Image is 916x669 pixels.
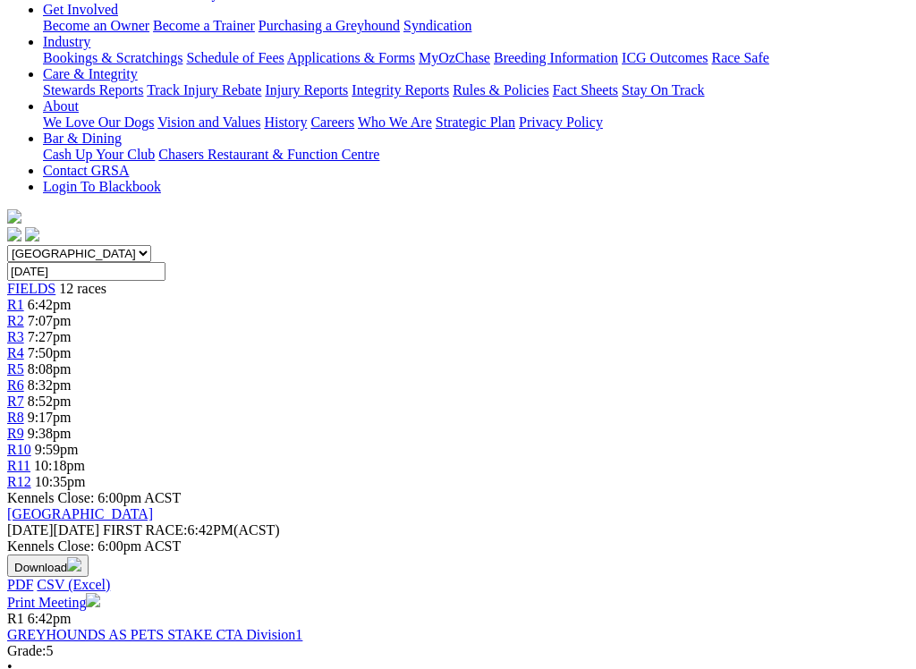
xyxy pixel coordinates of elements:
a: About [43,98,79,114]
span: 7:07pm [28,313,72,328]
a: R2 [7,313,24,328]
a: Who We Are [358,114,432,130]
a: Strategic Plan [436,114,515,130]
span: 9:38pm [28,426,72,441]
a: Become an Owner [43,18,149,33]
a: History [264,114,307,130]
span: 8:08pm [28,361,72,377]
a: We Love Our Dogs [43,114,154,130]
div: Care & Integrity [43,82,909,98]
a: Integrity Reports [352,82,449,97]
a: R12 [7,474,31,489]
a: Schedule of Fees [186,50,284,65]
span: 8:32pm [28,377,72,393]
a: Syndication [403,18,471,33]
a: Injury Reports [265,82,348,97]
a: Careers [310,114,354,130]
img: logo-grsa-white.png [7,209,21,224]
a: Privacy Policy [519,114,603,130]
a: R11 [7,458,30,473]
a: Become a Trainer [153,18,255,33]
span: 6:42pm [28,611,72,626]
div: Download [7,577,909,593]
a: Applications & Forms [287,50,415,65]
span: FIRST RACE: [103,522,187,538]
a: R3 [7,329,24,344]
a: R10 [7,442,31,457]
a: PDF [7,577,33,592]
img: printer.svg [86,593,100,607]
a: Bookings & Scratchings [43,50,182,65]
span: 6:42pm [28,297,72,312]
a: MyOzChase [419,50,490,65]
a: R1 [7,297,24,312]
a: Industry [43,34,90,49]
a: Purchasing a Greyhound [259,18,400,33]
a: Bar & Dining [43,131,122,146]
a: R5 [7,361,24,377]
a: Race Safe [711,50,768,65]
a: [GEOGRAPHIC_DATA] [7,506,153,521]
div: Get Involved [43,18,909,34]
a: Login To Blackbook [43,179,161,194]
a: Contact GRSA [43,163,129,178]
a: R7 [7,394,24,409]
a: R9 [7,426,24,441]
a: Chasers Restaurant & Function Centre [158,147,379,162]
span: 12 races [59,281,106,296]
a: Print Meeting [7,595,100,610]
span: 10:18pm [34,458,85,473]
span: Grade: [7,643,47,658]
input: Select date [7,262,165,281]
span: [DATE] [7,522,54,538]
span: 9:59pm [35,442,79,457]
div: Bar & Dining [43,147,909,163]
a: Care & Integrity [43,66,138,81]
a: Rules & Policies [453,82,549,97]
a: R8 [7,410,24,425]
div: Industry [43,50,909,66]
a: R6 [7,377,24,393]
a: Stay On Track [622,82,704,97]
a: Cash Up Your Club [43,147,155,162]
a: Stewards Reports [43,82,143,97]
div: About [43,114,909,131]
img: twitter.svg [25,227,39,241]
span: 10:35pm [35,474,86,489]
span: Kennels Close: 6:00pm ACST [7,490,181,505]
a: GREYHOUNDS AS PETS STAKE CTA Division1 [7,627,302,642]
img: download.svg [67,557,81,572]
div: 5 [7,643,909,659]
img: facebook.svg [7,227,21,241]
a: Breeding Information [494,50,618,65]
span: 9:17pm [28,410,72,425]
span: 7:50pm [28,345,72,360]
a: Get Involved [43,2,118,17]
a: FIELDS [7,281,55,296]
a: ICG Outcomes [622,50,708,65]
div: Kennels Close: 6:00pm ACST [7,538,909,555]
a: Fact Sheets [553,82,618,97]
span: [DATE] [7,522,99,538]
a: Vision and Values [157,114,260,130]
span: R1 [7,611,24,626]
span: 7:27pm [28,329,72,344]
span: 6:42PM(ACST) [103,522,280,538]
span: 8:52pm [28,394,72,409]
a: Track Injury Rebate [147,82,261,97]
a: R4 [7,345,24,360]
button: Download [7,555,89,577]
